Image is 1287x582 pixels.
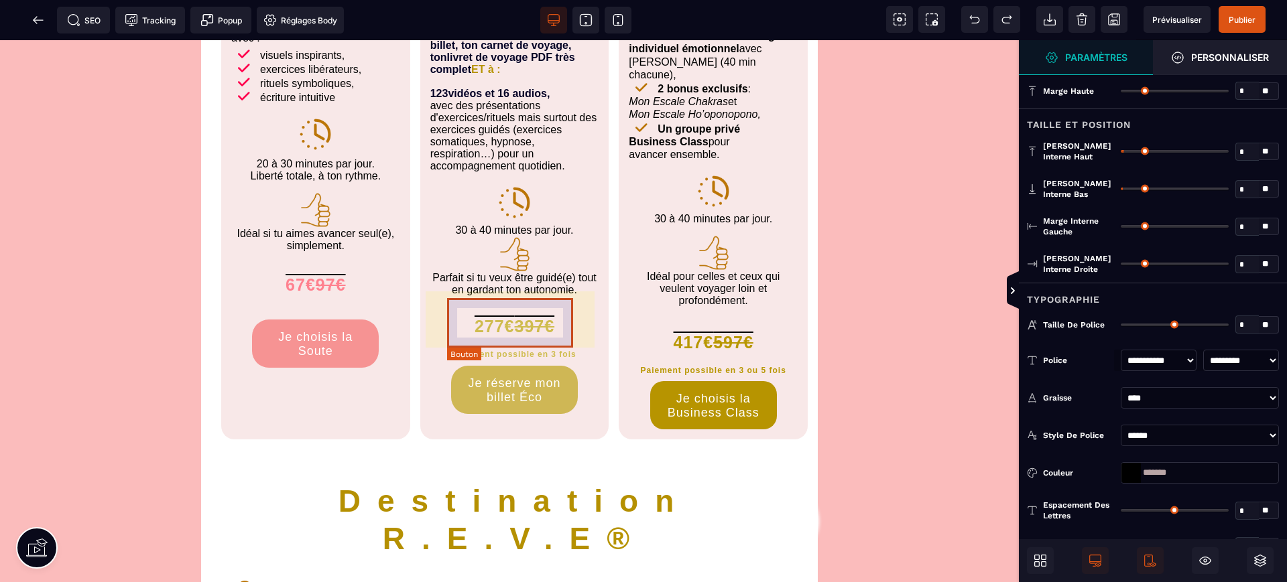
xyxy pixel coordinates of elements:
i: Mon Escale Chakras [629,56,728,67]
img: cb5ec90518915eaee5cf51e325e95357_thumb-7909113-BB7507.png [497,196,532,232]
button: Je réserve mon billet Éco [451,325,578,374]
span: [PERSON_NAME] interne haut [1043,141,1114,162]
span: Ouvrir les calques [1247,547,1274,574]
span: Afficher le desktop [1082,547,1109,574]
span: Prévisualiser [1152,15,1202,25]
span: visuels inspirants, [260,9,345,21]
i: Mon Escale Ho’oponopono, [629,68,761,80]
span: Masquer le bloc [1192,547,1219,574]
span: Marge haute [1043,86,1094,96]
b: Un groupe privé Business Class [629,83,740,107]
div: Taille et position [1019,108,1287,133]
span: Idéal si tu aimes avancer seul(e), simplement. [237,188,394,211]
span: Nettoyage [1068,6,1095,33]
div: Graisse [1043,391,1114,405]
strong: Personnaliser [1191,52,1269,62]
span: [PERSON_NAME] interne droite [1043,253,1114,275]
div: Style de police [1043,429,1114,442]
strong: Paramètres [1065,52,1127,62]
span: SEO [67,13,101,27]
span: Retour [25,7,52,33]
b: 2 bonus exclusifs [658,43,747,54]
div: Typographie [1019,283,1287,307]
div: Police [1043,354,1114,367]
span: Popup [200,13,242,27]
span: Parfait si tu veux être guidé(e) tout en gardant ton autonomie. [432,227,597,255]
span: Importer [1036,6,1063,33]
span: Ouvrir les blocs [1027,547,1054,574]
span: pour avancer ensemble. [629,83,740,120]
span: Aperçu [1144,6,1211,33]
div: 20 à 30 minutes par jour. [231,113,400,130]
span: Réglages Body [263,13,337,27]
span: Marge interne gauche [1043,216,1114,237]
img: ee9af1840ad9ea3918363913a4391e1a_clock-61160-BB7507.png [497,145,532,179]
h1: ® [211,443,818,516]
span: Métadata SEO [57,7,110,33]
span: : et [629,43,761,80]
img: cb5ec90518915eaee5cf51e325e95357_thumb-7909113-BB7507.png [696,195,731,230]
span: Afficher le mobile [1137,547,1164,574]
img: ee9af1840ad9ea3918363913a4391e1a_clock-61160-BB7507.png [696,134,731,168]
span: Afficher les vues [1019,271,1032,311]
div: 30 à 40 minutes par jour. [629,168,798,195]
span: Voir mobile [605,7,631,33]
button: Je choisis la Business Class [650,341,777,389]
div: 30 à 40 minutes par jour. [430,179,599,196]
span: Idéal pour celles et ceux qui veulent voyager loin et profondément. [647,226,780,266]
span: [PERSON_NAME] interne bas [1043,178,1114,200]
div: Liberté totale, à ton rythme. [231,130,400,142]
button: Je choisis la Soute [252,279,379,328]
span: Défaire [961,6,988,33]
span: écriture intuitive [260,52,335,63]
b: [PERSON_NAME] rêve mérite un décollage, pas un retard. [261,539,557,554]
span: Rétablir [993,6,1020,33]
span: Espacement des lettres [1043,500,1114,521]
span: Tracking [125,13,176,27]
span: Enregistrer [1101,6,1127,33]
span: Code de suivi [115,7,185,33]
span: Publier [1229,15,1255,25]
img: cb5ec90518915eaee5cf51e325e95357_thumb-7909113-BB7507.png [298,152,333,188]
div: Couleur [1043,466,1114,480]
span: Ouvrir le gestionnaire de styles [1019,40,1153,75]
span: rituels symboliques, [260,38,355,49]
span: exercices libérateurs, [260,23,361,35]
span: Capture d'écran [918,6,945,33]
span: Voir les composants [886,6,913,33]
b: ET à : [430,11,575,35]
span: Voir bureau [540,7,567,33]
span: Favicon [257,7,344,33]
span: Enregistrer le contenu [1219,6,1266,33]
span: Voir tablette [572,7,599,33]
span: Créer une alerte modale [190,7,251,33]
span: Ouvrir le gestionnaire de styles [1153,40,1287,75]
span: Taille de police [1043,319,1105,330]
img: ee9af1840ad9ea3918363913a4391e1a_clock-61160-BB7507.png [298,77,332,111]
